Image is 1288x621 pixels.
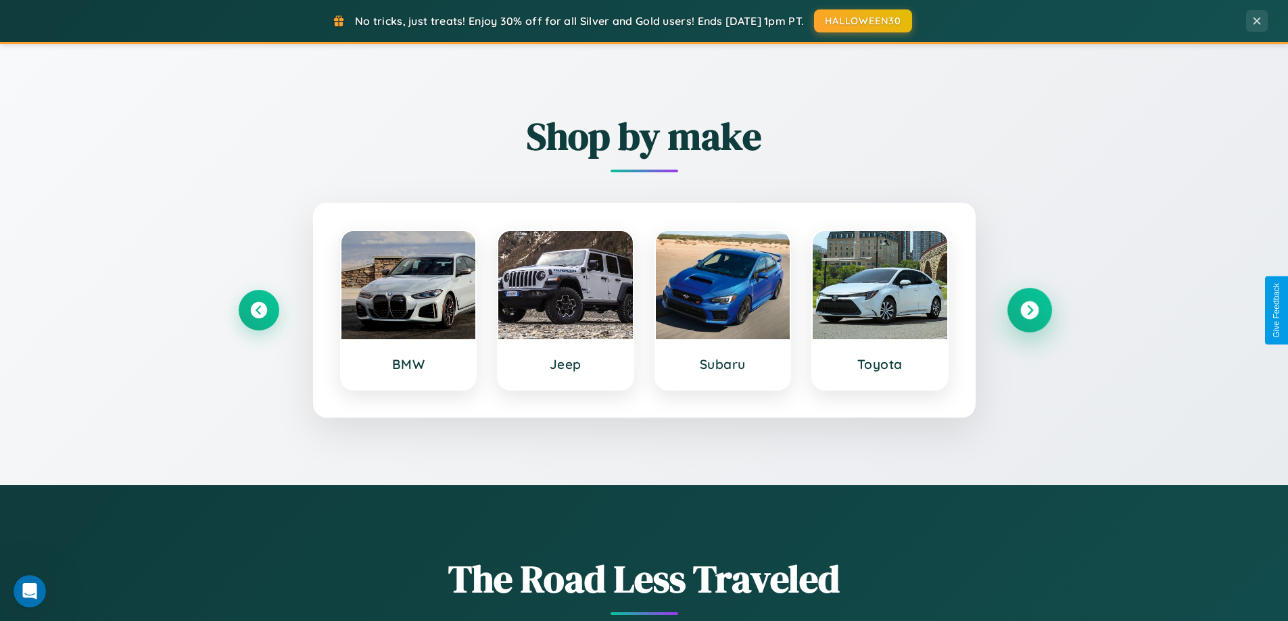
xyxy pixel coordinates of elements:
span: No tricks, just treats! Enjoy 30% off for all Silver and Gold users! Ends [DATE] 1pm PT. [355,14,804,28]
h3: BMW [355,356,462,372]
h2: Shop by make [239,110,1050,162]
h3: Jeep [512,356,619,372]
iframe: Intercom live chat [14,575,46,607]
button: HALLOWEEN30 [814,9,912,32]
h3: Subaru [669,356,777,372]
h1: The Road Less Traveled [239,553,1050,605]
div: Give Feedback [1272,283,1281,338]
h3: Toyota [826,356,934,372]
